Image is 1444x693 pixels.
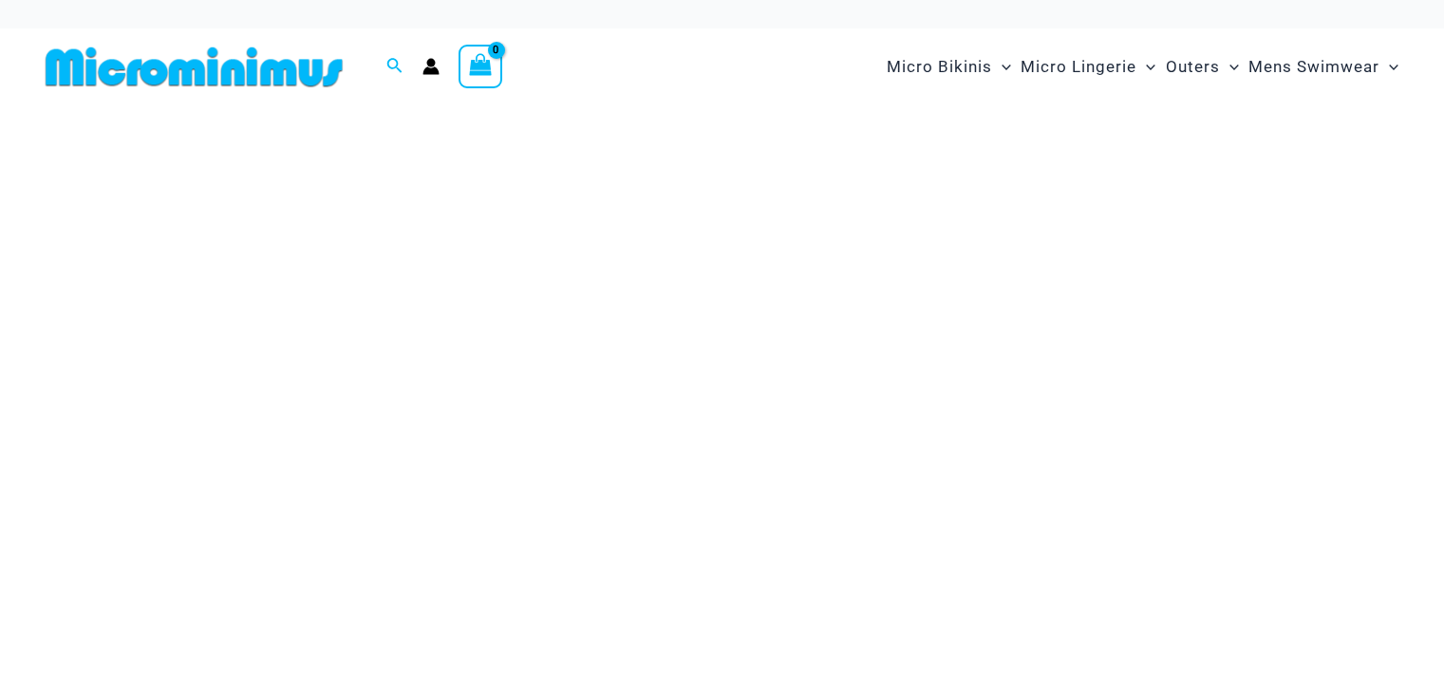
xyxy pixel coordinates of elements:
[1220,43,1239,91] span: Menu Toggle
[1166,43,1220,91] span: Outers
[1244,38,1403,96] a: Mens SwimwearMenu ToggleMenu Toggle
[1248,43,1379,91] span: Mens Swimwear
[879,35,1406,99] nav: Site Navigation
[422,58,440,75] a: Account icon link
[1379,43,1398,91] span: Menu Toggle
[1161,38,1244,96] a: OutersMenu ToggleMenu Toggle
[1016,38,1160,96] a: Micro LingerieMenu ToggleMenu Toggle
[882,38,1016,96] a: Micro BikinisMenu ToggleMenu Toggle
[1021,43,1136,91] span: Micro Lingerie
[887,43,992,91] span: Micro Bikinis
[1136,43,1155,91] span: Menu Toggle
[38,46,350,88] img: MM SHOP LOGO FLAT
[386,55,403,79] a: Search icon link
[992,43,1011,91] span: Menu Toggle
[459,45,502,88] a: View Shopping Cart, empty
